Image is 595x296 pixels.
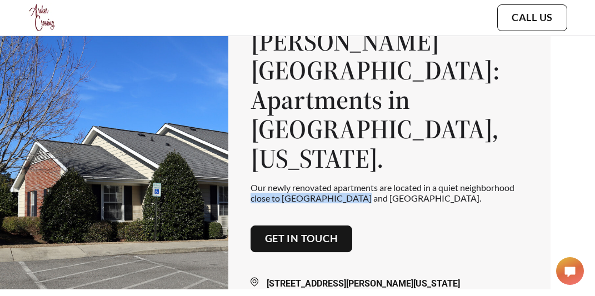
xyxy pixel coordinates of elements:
[251,225,353,252] button: Get in touch
[265,233,338,245] a: Get in touch
[497,4,567,31] button: Call Us
[251,27,528,173] h1: [PERSON_NAME][GEOGRAPHIC_DATA]: Apartments in [GEOGRAPHIC_DATA], [US_STATE].
[512,12,553,24] a: Call Us
[251,277,528,290] div: [STREET_ADDRESS][PERSON_NAME][US_STATE]
[28,3,58,33] img: logo.png
[251,182,528,203] p: Our newly renovated apartments are located in a quiet neighborhood close to [GEOGRAPHIC_DATA] and...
